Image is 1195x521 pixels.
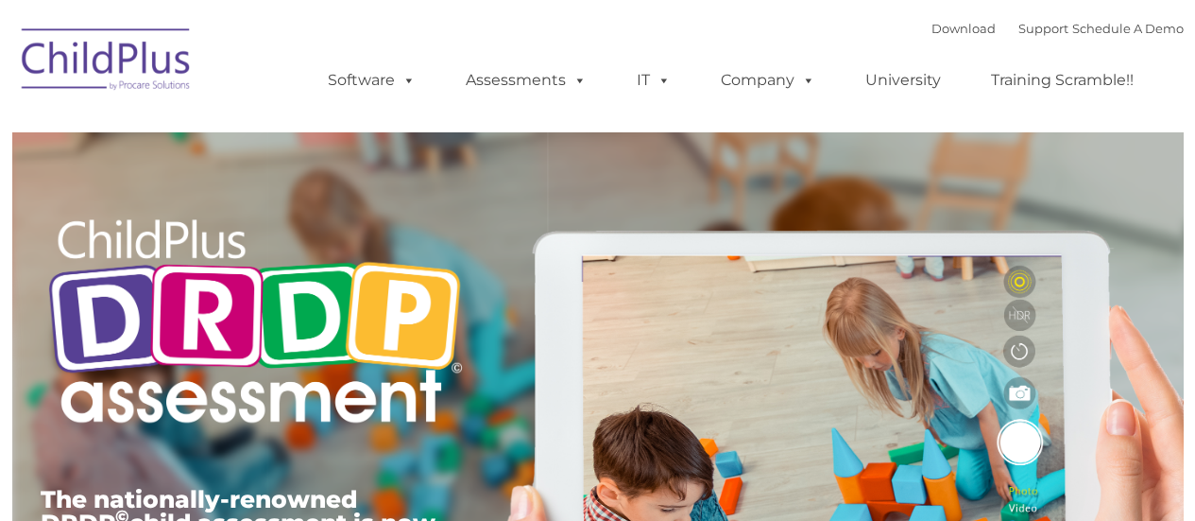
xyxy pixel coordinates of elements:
[931,21,1184,36] font: |
[447,61,606,99] a: Assessments
[41,194,469,455] img: Copyright - DRDP Logo Light
[846,61,960,99] a: University
[1018,21,1068,36] a: Support
[12,15,201,110] img: ChildPlus by Procare Solutions
[972,61,1152,99] a: Training Scramble!!
[931,21,996,36] a: Download
[309,61,435,99] a: Software
[1072,21,1184,36] a: Schedule A Demo
[702,61,834,99] a: Company
[618,61,690,99] a: IT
